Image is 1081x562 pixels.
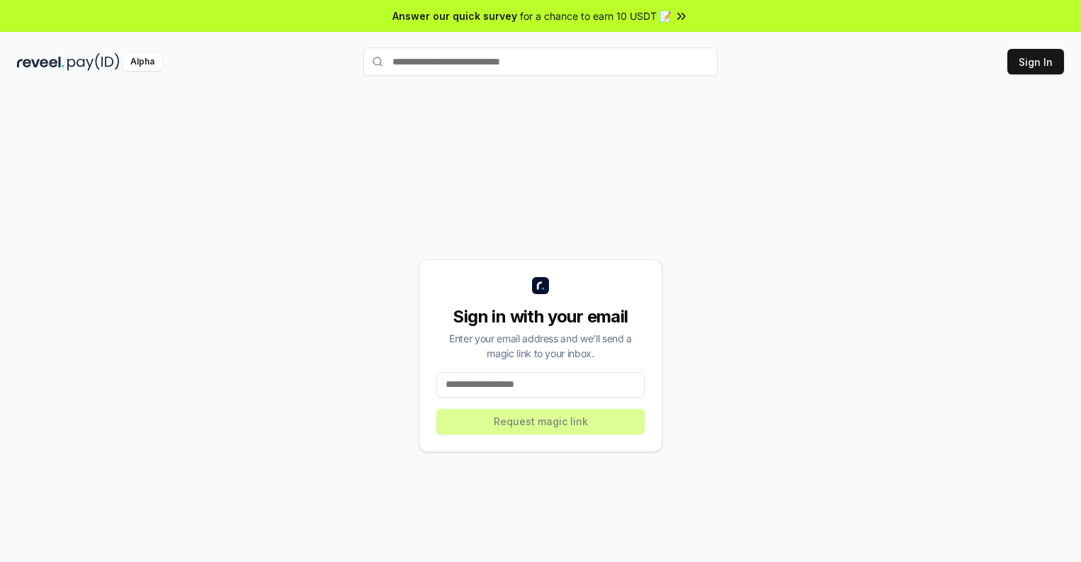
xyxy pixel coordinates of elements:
[436,305,645,328] div: Sign in with your email
[123,53,162,71] div: Alpha
[520,9,672,23] span: for a chance to earn 10 USDT 📝
[1007,49,1064,74] button: Sign In
[67,53,120,71] img: pay_id
[436,331,645,361] div: Enter your email address and we’ll send a magic link to your inbox.
[532,277,549,294] img: logo_small
[17,53,64,71] img: reveel_dark
[392,9,517,23] span: Answer our quick survey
